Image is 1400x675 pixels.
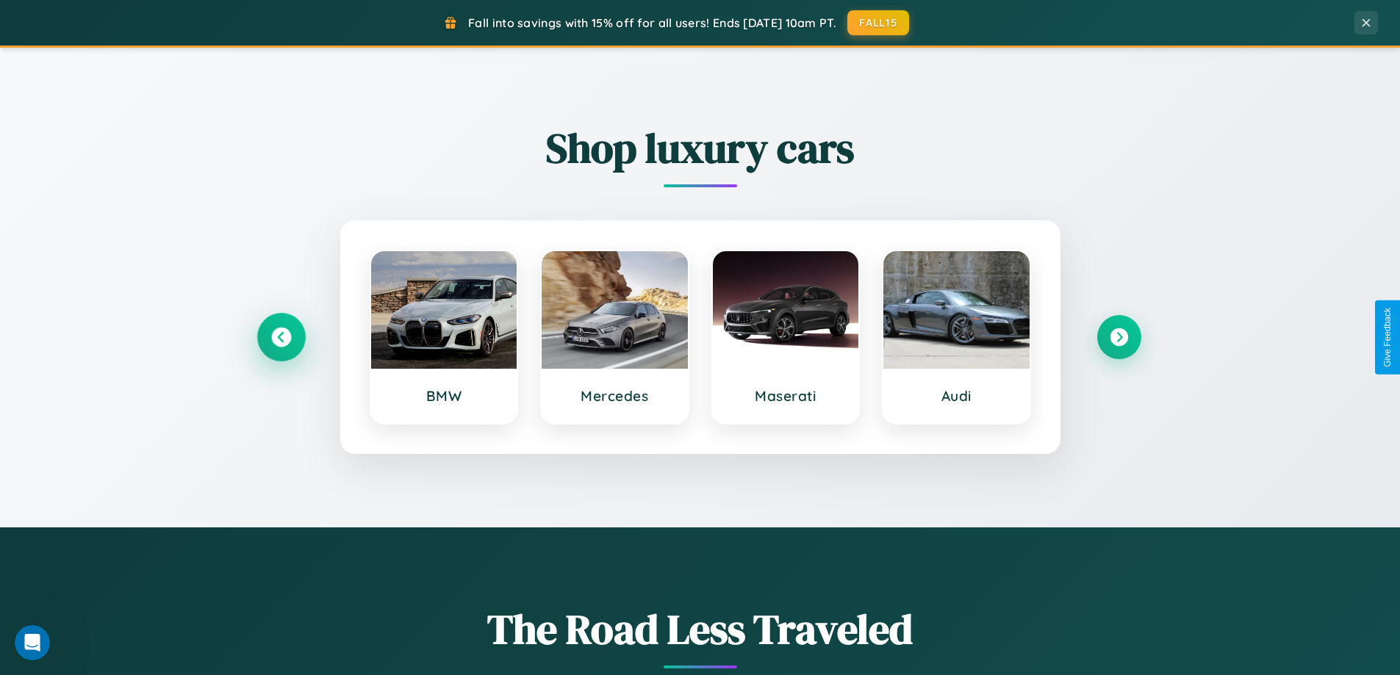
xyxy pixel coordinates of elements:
[728,387,844,405] h3: Maserati
[259,120,1141,176] h2: Shop luxury cars
[386,387,503,405] h3: BMW
[1382,308,1393,367] div: Give Feedback
[556,387,673,405] h3: Mercedes
[259,601,1141,657] h1: The Road Less Traveled
[898,387,1015,405] h3: Audi
[15,625,50,660] iframe: Intercom live chat
[468,15,836,30] span: Fall into savings with 15% off for all users! Ends [DATE] 10am PT.
[847,10,909,35] button: FALL15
